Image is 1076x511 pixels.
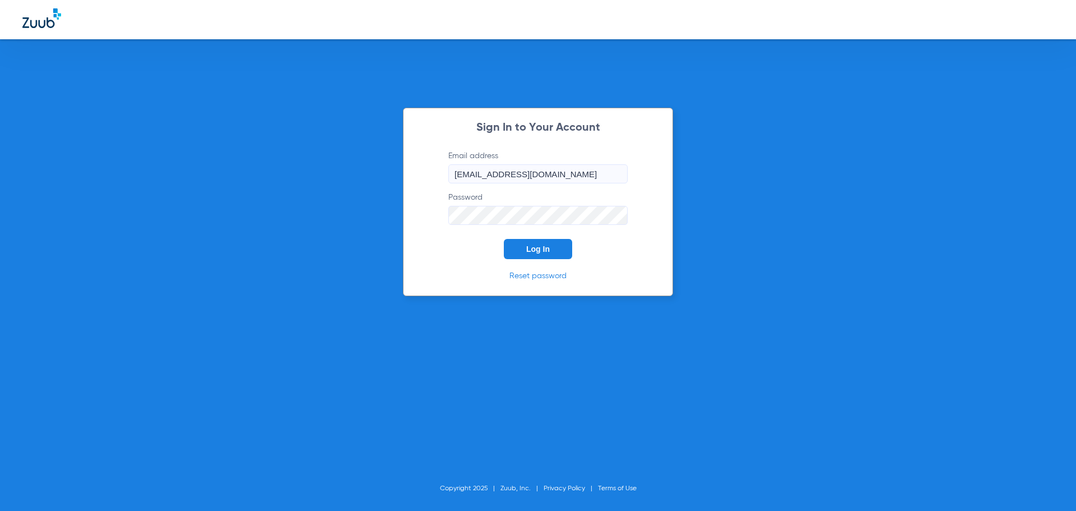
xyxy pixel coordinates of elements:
[22,8,61,28] img: Zuub Logo
[448,206,628,225] input: Password
[440,483,500,494] li: Copyright 2025
[1020,457,1076,511] iframe: Chat Widget
[598,485,637,492] a: Terms of Use
[500,483,544,494] li: Zuub, Inc.
[448,164,628,183] input: Email address
[448,192,628,225] label: Password
[544,485,585,492] a: Privacy Policy
[504,239,572,259] button: Log In
[526,245,550,254] span: Log In
[432,122,644,133] h2: Sign In to Your Account
[509,272,567,280] a: Reset password
[448,150,628,183] label: Email address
